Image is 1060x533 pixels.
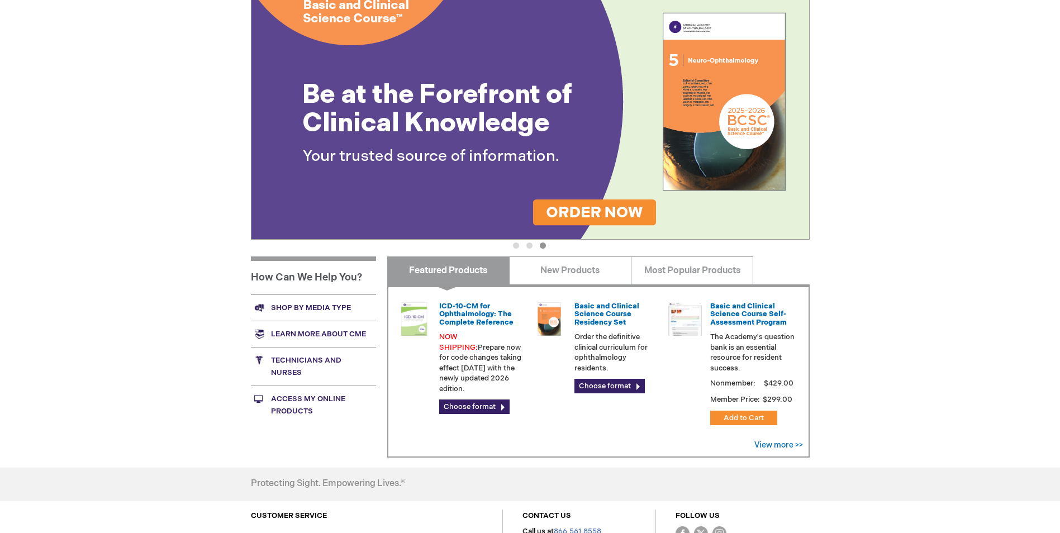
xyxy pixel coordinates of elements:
a: Learn more about CME [251,321,376,347]
a: FOLLOW US [676,511,720,520]
p: Prepare now for code changes taking effect [DATE] with the newly updated 2026 edition. [439,332,524,394]
p: The Academy's question bank is an essential resource for resident success. [710,332,795,373]
strong: Member Price: [710,395,760,404]
img: 0120008u_42.png [397,302,431,336]
a: Basic and Clinical Science Course Self-Assessment Program [710,302,787,327]
p: Order the definitive clinical curriculum for ophthalmology residents. [574,332,659,373]
span: $299.00 [762,395,794,404]
strong: Nonmember: [710,377,755,391]
span: $429.00 [762,379,795,388]
a: Access My Online Products [251,386,376,424]
button: Add to Cart [710,411,777,425]
img: bcscself_20.jpg [668,302,702,336]
span: Add to Cart [724,413,764,422]
a: Choose format [574,379,645,393]
a: CONTACT US [522,511,571,520]
button: 3 of 3 [540,242,546,249]
a: New Products [509,256,631,284]
img: 02850963u_47.png [533,302,566,336]
h4: Protecting Sight. Empowering Lives.® [251,479,405,489]
a: Technicians and nurses [251,347,376,386]
font: NOW SHIPPING: [439,332,478,352]
button: 1 of 3 [513,242,519,249]
a: Basic and Clinical Science Course Residency Set [574,302,639,327]
a: Choose format [439,399,510,414]
a: View more >> [754,440,803,450]
button: 2 of 3 [526,242,533,249]
h1: How Can We Help You? [251,256,376,294]
a: ICD-10-CM for Ophthalmology: The Complete Reference [439,302,514,327]
a: Featured Products [387,256,510,284]
a: CUSTOMER SERVICE [251,511,327,520]
a: Most Popular Products [631,256,753,284]
a: Shop by media type [251,294,376,321]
